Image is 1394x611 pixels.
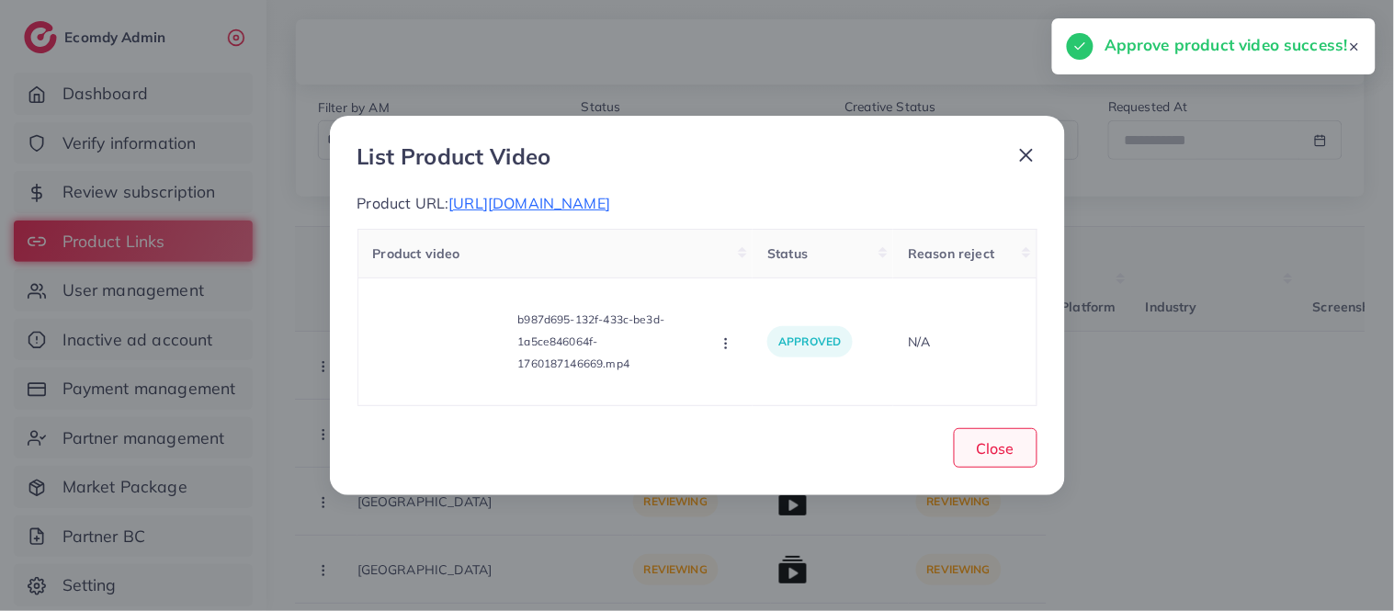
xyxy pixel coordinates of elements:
p: b987d695-132f-433c-be3d-1a5ce846064f-1760187146669.mp4 [518,309,702,375]
span: [URL][DOMAIN_NAME] [448,194,610,212]
span: Product video [373,245,460,262]
p: approved [767,326,852,357]
p: Product URL: [357,192,1037,214]
h3: List Product Video [357,143,551,170]
span: Close [977,439,1014,458]
h5: Approve product video success! [1105,33,1348,57]
p: N/A [908,331,1021,353]
span: Status [767,245,808,262]
span: Reason reject [908,245,994,262]
button: Close [954,428,1037,468]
